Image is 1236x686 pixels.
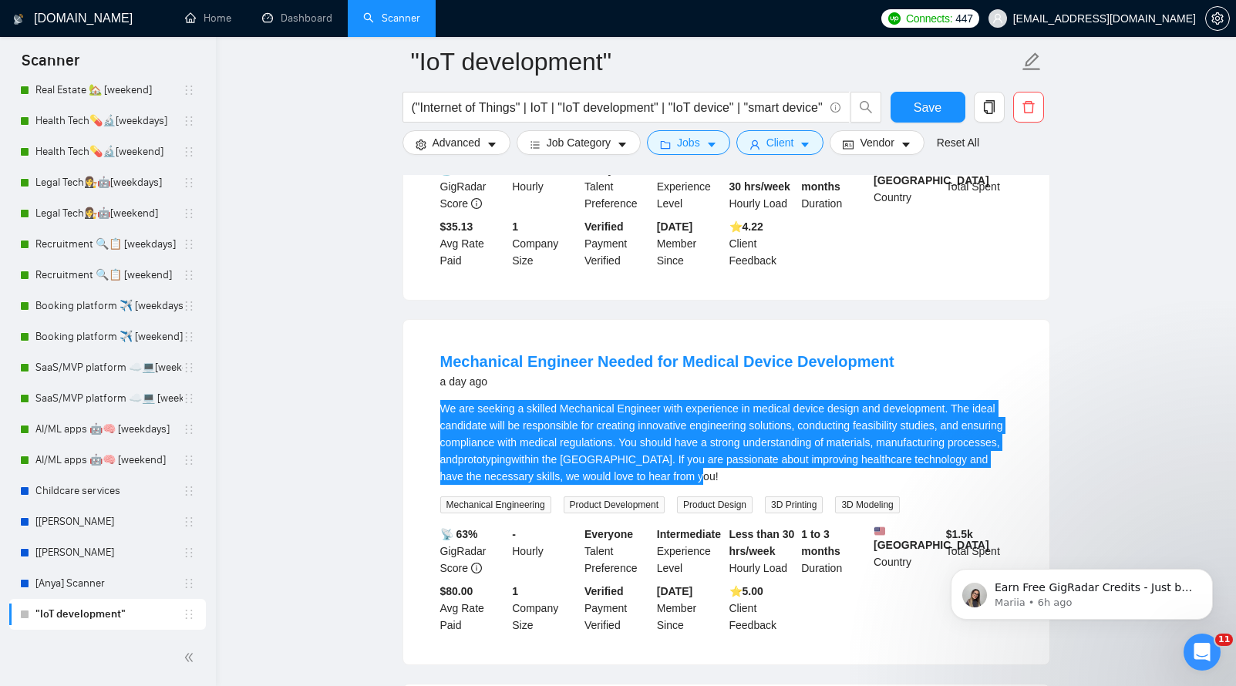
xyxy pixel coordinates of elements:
a: Booking platform ✈️ [weekend] [35,321,183,352]
div: Avg Rate Paid [437,583,510,634]
b: $80.00 [440,585,473,597]
b: [DATE] [657,220,692,233]
span: holder [183,331,195,343]
span: idcard [843,139,854,150]
span: holder [183,423,195,435]
li: AI/ML apps 🤖🧠 [weekdays] [9,414,206,445]
b: Less than 30 hrs/week [729,528,795,557]
li: Real Estate 🏡 [weekend] [9,75,206,106]
span: 11 [1215,634,1233,646]
span: Connects: [906,10,952,27]
a: Mechanical Engineer Needed for Medical Device Development [440,353,894,370]
img: 🇺🇸 [874,526,885,536]
span: caret-down [901,139,911,150]
span: copy [975,100,1004,114]
a: Legal Tech👩‍⚖️🤖[weekdays] [35,167,183,198]
input: Search Freelance Jobs... [412,98,823,117]
a: [[PERSON_NAME] [35,537,183,568]
li: Legal Tech👩‍⚖️🤖[weekend] [9,198,206,229]
a: setting [1205,12,1230,25]
li: Legal Tech👩‍⚖️🤖[weekdays] [9,167,206,198]
a: homeHome [185,12,231,25]
div: Hourly Load [726,161,799,212]
div: GigRadar Score [437,161,510,212]
span: holder [183,577,195,590]
button: setting [1205,6,1230,31]
div: Payment Verified [581,583,654,634]
li: Childcare services [9,476,206,506]
li: [Angelina] Scanner [9,537,206,568]
span: setting [416,139,426,150]
a: Recruitment 🔍📋 [weekend] [35,260,183,291]
b: [DATE] [657,585,692,597]
span: info-circle [471,563,482,573]
div: Total Spent [943,526,1015,577]
div: Member Since [654,583,726,634]
li: AI/ML apps 🤖🧠 [weekend] [9,445,206,476]
b: $ 1.5k [946,528,973,540]
a: Health Tech💊🔬[weekend] [35,136,183,167]
button: settingAdvancedcaret-down [402,130,510,155]
span: holder [183,361,195,374]
button: idcardVendorcaret-down [830,130,924,155]
li: [Igor] Scanner [9,506,206,537]
a: Childcare services [35,476,183,506]
button: barsJob Categorycaret-down [517,130,641,155]
a: AI/ML apps 🤖🧠 [weekend] [35,445,183,476]
div: Experience Level [654,161,726,212]
span: holder [183,177,195,189]
span: edit [1022,52,1042,72]
span: info-circle [830,103,840,113]
div: Payment Verified [581,218,654,269]
span: 3D Printing [765,496,823,513]
span: Advanced [433,134,480,151]
a: "IoT development" [35,599,183,630]
li: Health Tech💊🔬[weekend] [9,136,206,167]
button: delete [1013,92,1044,123]
span: Jobs [677,134,700,151]
button: copy [974,92,1005,123]
a: AI/ML apps 🤖🧠 [weekdays] [35,414,183,445]
span: Client [766,134,794,151]
a: Recruitment 🔍📋 [weekdays] [35,229,183,260]
span: caret-down [487,139,497,150]
li: Booking platform ✈️ [weekend] [9,321,206,352]
div: Talent Preference [581,526,654,577]
a: dashboardDashboard [262,12,332,25]
span: caret-down [800,139,810,150]
div: GigRadar Score [437,526,510,577]
mark: prototyping [458,453,511,466]
span: holder [183,546,195,559]
div: a day ago [440,372,894,391]
b: Everyone [584,528,633,540]
span: holder [183,608,195,620]
b: $35.13 [440,220,473,233]
span: holder [183,269,195,281]
a: Legal Tech👩‍⚖️🤖[weekend] [35,198,183,229]
b: Verified [584,585,624,597]
div: Country [871,526,943,577]
span: holder [183,115,195,127]
a: Reset All [937,134,979,151]
span: double-left [184,650,199,665]
li: "IoT development" [9,599,206,630]
a: searchScanner [363,12,420,25]
a: [Anya] Scanner [35,568,183,599]
button: search [850,92,881,123]
a: SaaS/MVP platform ☁️💻[weekdays] [35,352,183,383]
span: setting [1206,12,1229,25]
span: holder [183,454,195,466]
div: Avg Rate Paid [437,218,510,269]
span: caret-down [617,139,628,150]
li: Health Tech💊🔬[weekdays] [9,106,206,136]
div: We are seeking a skilled Mechanical Engineer with experience in medical device design and develop... [440,400,1012,485]
div: Talent Preference [581,161,654,212]
button: folderJobscaret-down [647,130,730,155]
span: 3D Modeling [835,496,899,513]
a: [[PERSON_NAME] [35,506,183,537]
span: 447 [955,10,972,27]
li: [Anya] Scanner [9,568,206,599]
